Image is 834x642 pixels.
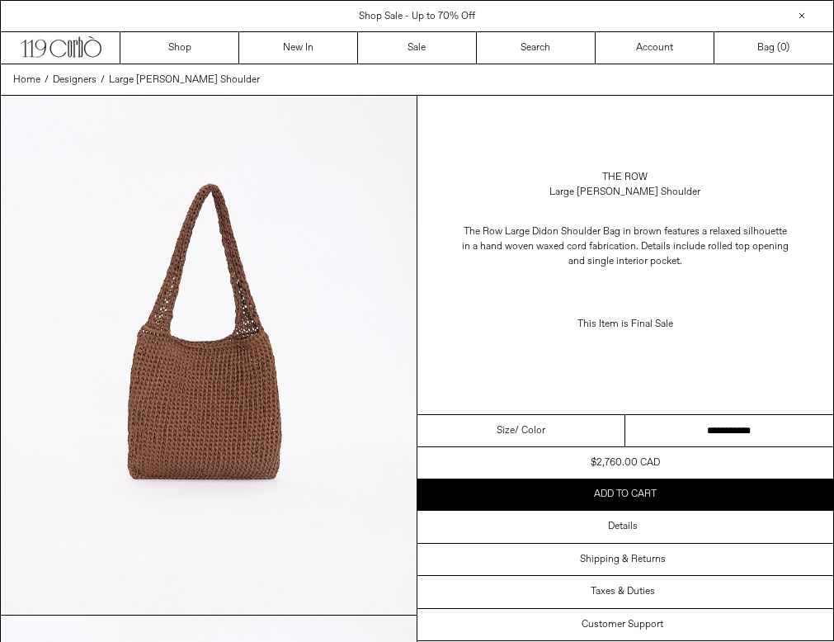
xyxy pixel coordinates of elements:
[608,521,638,532] h3: Details
[53,73,97,87] a: Designers
[1,96,417,615] img: Corbo-08-16-2516060copy2_1800x1800.jpg
[596,32,714,64] a: Account
[45,73,49,87] span: /
[13,73,40,87] a: Home
[780,41,786,54] span: 0
[497,423,515,438] span: Size
[602,170,648,185] a: The Row
[580,554,666,565] h3: Shipping & Returns
[417,479,834,510] button: Add to cart
[239,32,358,64] a: New In
[460,216,790,277] p: The Row Large Didon Shoulder Bag in brown features a relaxed silhouette in a hand woven waxed cor...
[591,586,655,597] h3: Taxes & Duties
[582,619,663,630] h3: Customer Support
[460,309,790,340] p: This Item is Final Sale
[120,32,239,64] a: Shop
[358,32,477,64] a: Sale
[477,32,596,64] a: Search
[549,185,700,200] div: Large [PERSON_NAME] Shoulder
[714,32,833,64] a: Bag ()
[515,423,545,438] span: / Color
[594,488,657,501] span: Add to cart
[109,73,260,87] a: Large [PERSON_NAME] Shoulder
[780,40,789,55] span: )
[591,456,660,470] div: $2,760.00 CAD
[359,10,475,23] a: Shop Sale - Up to 70% Off
[101,73,105,87] span: /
